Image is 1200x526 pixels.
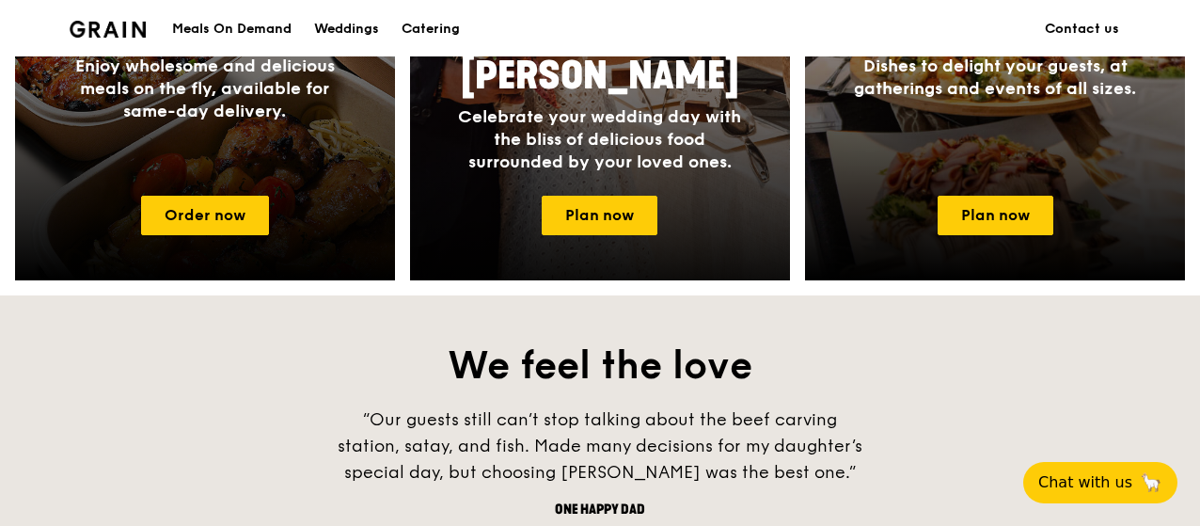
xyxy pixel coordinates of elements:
span: Celebrate your wedding day with the bliss of delicious food surrounded by your loved ones. [458,106,741,172]
a: Plan now [542,196,657,235]
span: 🦙 [1140,471,1162,494]
div: One happy dad [318,501,882,519]
div: Weddings [314,1,379,57]
a: Order now [141,196,269,235]
a: Catering [390,1,471,57]
a: Plan now [938,196,1053,235]
a: Weddings [303,1,390,57]
div: Meals On Demand [172,1,292,57]
a: Contact us [1034,1,1130,57]
div: “Our guests still can’t stop talking about the beef carving station, satay, and fish. Made many d... [318,406,882,486]
img: Grain [70,21,146,38]
span: Enjoy wholesome and delicious meals on the fly, available for same-day delivery. [75,56,335,121]
button: Chat with us🦙 [1023,462,1177,503]
span: Chat with us [1038,471,1132,494]
div: Catering [402,1,460,57]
